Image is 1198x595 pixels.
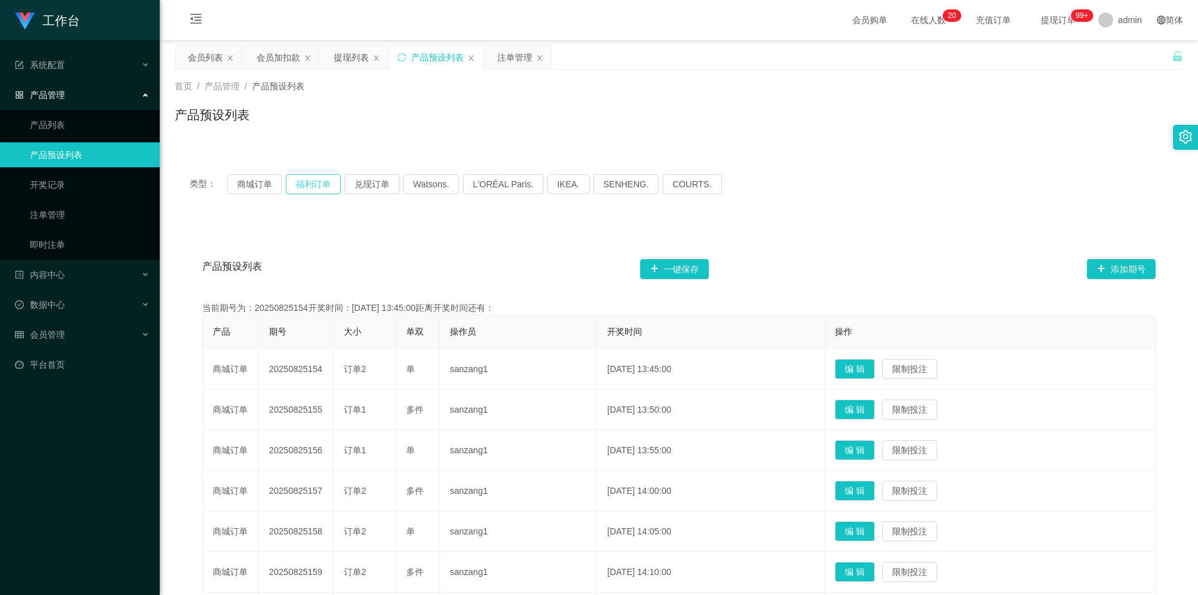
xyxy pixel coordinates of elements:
button: 编 辑 [835,359,875,379]
td: 20250825156 [259,430,334,471]
td: 20250825159 [259,552,334,593]
span: 在线人数 [905,16,952,24]
td: [DATE] 14:00:00 [597,471,825,511]
span: 产品预设列表 [252,81,304,91]
td: 商城订单 [203,511,259,552]
td: sanzang1 [440,552,597,593]
i: 图标: menu-fold [175,1,217,41]
td: 商城订单 [203,430,259,471]
i: 图标: close [536,54,543,62]
span: 大小 [344,327,361,337]
div: 会员列表 [188,46,223,69]
div: 提现列表 [334,46,369,69]
span: 订单1 [344,405,366,415]
span: 系统配置 [15,60,65,70]
td: 20250825158 [259,511,334,552]
div: 注单管理 [497,46,532,69]
span: 产品管理 [15,90,65,100]
span: 会员管理 [15,330,65,340]
button: 限制投注 [882,562,937,582]
button: 限制投注 [882,521,937,541]
span: 多件 [406,567,424,577]
td: [DATE] 13:50:00 [597,390,825,430]
button: 兑现订单 [344,174,399,194]
div: 产品预设列表 [411,46,464,69]
a: 注单管理 [30,202,150,227]
img: logo.9652507e.png [15,12,35,30]
button: 限制投注 [882,359,937,379]
button: SENHENG. [593,174,659,194]
i: 图标: sync [397,53,406,62]
td: 商城订单 [203,552,259,593]
button: 福利订单 [286,174,341,194]
i: 图标: close [467,54,475,62]
span: 订单2 [344,526,366,536]
i: 图标: close [304,54,311,62]
td: 20250825154 [259,349,334,390]
td: [DATE] 14:05:00 [597,511,825,552]
button: 编 辑 [835,521,875,541]
td: [DATE] 14:10:00 [597,552,825,593]
i: 图标: appstore-o [15,91,24,99]
td: 商城订单 [203,349,259,390]
button: 图标: plus一键保存 [640,259,709,279]
span: 单 [406,364,415,374]
p: 0 [952,9,957,22]
td: 商城订单 [203,390,259,430]
button: IKEA. [547,174,590,194]
button: 编 辑 [835,400,875,420]
span: / [245,81,247,91]
button: COURTS. [663,174,722,194]
a: 产品列表 [30,112,150,137]
span: 产品管理 [205,81,240,91]
span: 订单1 [344,445,366,455]
i: 图标: global [1157,16,1166,24]
button: 编 辑 [835,481,875,501]
span: 订单2 [344,364,366,374]
a: 开奖记录 [30,172,150,197]
i: 图标: unlock [1172,51,1183,62]
span: 提现订单 [1035,16,1082,24]
button: 编 辑 [835,562,875,582]
div: 当前期号为：20250825154开奖时间：[DATE] 13:45:00距离开奖时间还有： [202,302,1156,315]
span: 产品 [213,327,230,337]
td: [DATE] 13:45:00 [597,349,825,390]
button: 限制投注 [882,481,937,501]
td: sanzang1 [440,471,597,511]
span: 多件 [406,405,424,415]
td: sanzang1 [440,349,597,390]
td: sanzang1 [440,430,597,471]
span: 数据中心 [15,300,65,310]
div: 会员加扣款 [256,46,300,69]
span: 单 [406,526,415,536]
td: 20250825157 [259,471,334,511]
i: 图标: check-circle-o [15,300,24,309]
span: 订单2 [344,567,366,577]
span: 类型： [190,174,227,194]
span: 操作 [835,327,852,337]
td: sanzang1 [440,511,597,552]
button: 图标: plus添加期号 [1087,259,1156,279]
i: 图标: profile [15,270,24,279]
h1: 工作台 [42,1,80,41]
span: 期号 [269,327,286,337]
sup: 963 [1071,9,1093,22]
td: 20250825155 [259,390,334,430]
td: [DATE] 13:55:00 [597,430,825,471]
i: 图标: table [15,330,24,339]
a: 产品预设列表 [30,142,150,167]
span: 首页 [175,81,192,91]
td: sanzang1 [440,390,597,430]
i: 图标: setting [1179,130,1192,144]
p: 2 [948,9,952,22]
span: 多件 [406,486,424,496]
span: 开奖时间 [607,327,642,337]
span: 单双 [406,327,424,337]
a: 工作台 [15,15,80,25]
button: Watsons. [403,174,459,194]
span: 产品预设列表 [202,259,262,279]
a: 即时注单 [30,232,150,257]
sup: 20 [943,9,961,22]
span: 操作员 [450,327,476,337]
button: L'ORÉAL Paris. [463,174,543,194]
